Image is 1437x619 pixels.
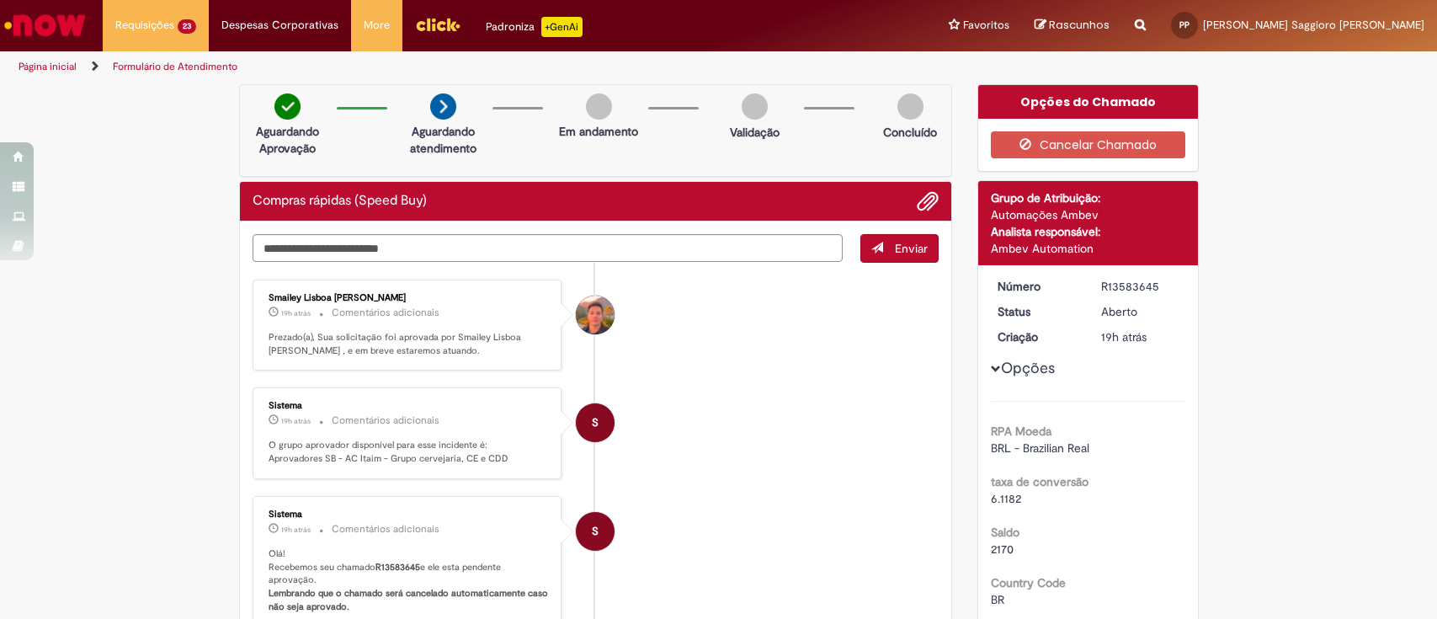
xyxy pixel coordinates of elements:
[113,60,237,73] a: Formulário de Atendimento
[991,575,1066,590] b: Country Code
[269,510,549,520] div: Sistema
[281,416,311,426] span: 19h atrás
[586,93,612,120] img: img-circle-grey.png
[963,17,1009,34] span: Favoritos
[269,587,551,613] b: Lembrando que o chamado será cancelado automaticamente caso não seja aprovado.
[1101,278,1179,295] div: R13583645
[742,93,768,120] img: img-circle-grey.png
[178,19,196,34] span: 23
[559,123,638,140] p: Em andamento
[486,17,583,37] div: Padroniza
[247,123,328,157] p: Aguardando Aprovação
[991,131,1185,158] button: Cancelar Chamado
[1049,17,1110,33] span: Rascunhos
[19,60,77,73] a: Página inicial
[991,206,1185,223] div: Automações Ambev
[897,93,923,120] img: img-circle-grey.png
[332,522,439,536] small: Comentários adicionais
[364,17,390,34] span: More
[991,240,1185,257] div: Ambev Automation
[253,194,427,209] h2: Compras rápidas (Speed Buy) Histórico de tíquete
[991,542,1014,557] span: 2170
[253,234,844,263] textarea: Digite sua mensagem aqui...
[985,328,1088,345] dt: Criação
[576,296,615,334] div: Smailey Lisboa Germano Pereira
[332,414,439,428] small: Comentários adicionais
[985,303,1088,320] dt: Status
[430,93,456,120] img: arrow-next.png
[402,123,484,157] p: Aguardando atendimento
[991,424,1051,439] b: RPA Moeda
[991,223,1185,240] div: Analista responsável:
[592,403,599,443] span: S
[269,293,549,303] div: Smailey Lisboa [PERSON_NAME]
[269,439,549,465] p: O grupo aprovador disponível para esse incidente é: Aprovadores SB - AC Itaim - Grupo cervejaria,...
[1101,303,1179,320] div: Aberto
[991,491,1021,506] span: 6.1182
[375,561,420,574] b: R13583645
[415,12,460,37] img: click_logo_yellow_360x200.png
[1179,19,1190,30] span: PP
[576,403,615,442] div: System
[991,592,1004,607] span: BR
[115,17,174,34] span: Requisições
[883,124,937,141] p: Concluído
[576,512,615,551] div: System
[281,308,311,318] span: 19h atrás
[1101,328,1179,345] div: 30/09/2025 19:42:24
[860,234,939,263] button: Enviar
[592,511,599,552] span: S
[991,189,1185,206] div: Grupo de Atribuição:
[274,93,301,120] img: check-circle-green.png
[281,525,311,535] span: 19h atrás
[269,547,549,614] p: Olá! Recebemos seu chamado e ele esta pendente aprovação.
[978,85,1198,119] div: Opções do Chamado
[541,17,583,37] p: +GenAi
[1203,18,1424,32] span: [PERSON_NAME] Saggioro [PERSON_NAME]
[281,308,311,318] time: 30/09/2025 19:46:24
[13,51,945,83] ul: Trilhas de página
[269,331,549,357] p: Prezado(a), Sua solicitação foi aprovada por Smailey Lisboa [PERSON_NAME] , e em breve estaremos ...
[281,416,311,426] time: 30/09/2025 19:42:37
[269,401,549,411] div: Sistema
[917,190,939,212] button: Adicionar anexos
[281,525,311,535] time: 30/09/2025 19:42:36
[1035,18,1110,34] a: Rascunhos
[985,278,1088,295] dt: Número
[2,8,88,42] img: ServiceNow
[895,241,928,256] span: Enviar
[991,525,1019,540] b: Saldo
[1101,329,1147,344] time: 30/09/2025 19:42:24
[332,306,439,320] small: Comentários adicionais
[991,474,1088,489] b: taxa de conversão
[991,440,1089,456] span: BRL - Brazilian Real
[730,124,780,141] p: Validação
[1101,329,1147,344] span: 19h atrás
[221,17,338,34] span: Despesas Corporativas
